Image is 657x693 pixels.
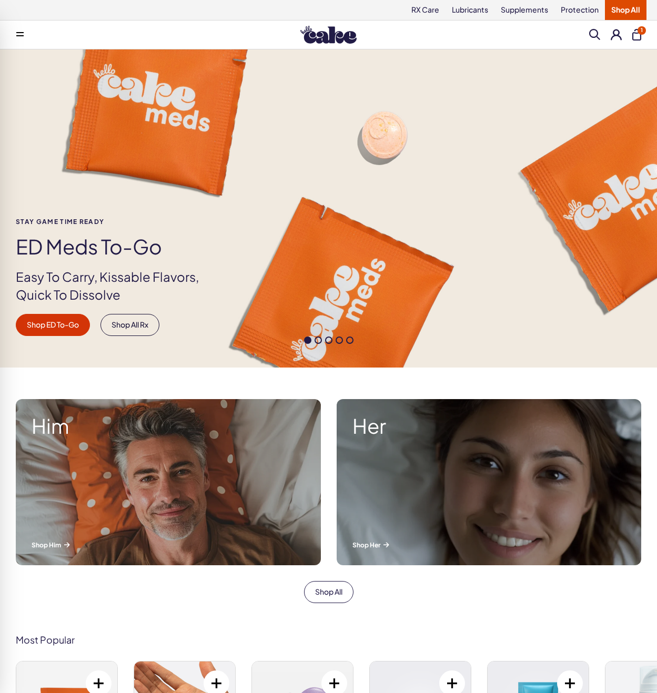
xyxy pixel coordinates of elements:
[8,391,329,573] a: A man smiling while lying in bed. Him Shop Him
[352,415,626,437] strong: Her
[638,26,646,35] span: 1
[329,391,650,573] a: A woman smiling while lying in bed. Her Shop Her
[16,314,90,336] a: Shop ED To-Go
[16,236,217,258] h1: ED Meds to-go
[100,314,159,336] a: Shop All Rx
[16,268,217,303] p: Easy To Carry, Kissable Flavors, Quick To Dissolve
[352,541,626,549] p: Shop Her
[304,581,353,603] a: Shop All
[32,541,305,549] p: Shop Him
[632,29,641,40] button: 1
[32,415,305,437] strong: Him
[300,26,357,44] img: Hello Cake
[16,218,217,225] span: Stay Game time ready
